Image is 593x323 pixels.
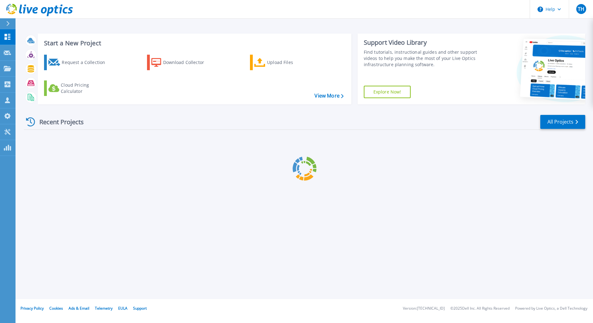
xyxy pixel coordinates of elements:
[515,307,587,311] li: Powered by Live Optics, a Dell Technology
[364,49,480,68] div: Find tutorials, instructional guides and other support videos to help you make the most of your L...
[314,93,343,99] a: View More
[44,55,113,70] a: Request a Collection
[44,80,113,96] a: Cloud Pricing Calculator
[364,39,480,47] div: Support Video Library
[364,86,411,98] a: Explore Now!
[20,306,44,311] a: Privacy Policy
[147,55,216,70] a: Download Collector
[95,306,113,311] a: Telemetry
[133,306,147,311] a: Support
[69,306,89,311] a: Ads & Email
[450,307,510,311] li: © 2025 Dell Inc. All Rights Reserved
[578,7,584,11] span: TH
[267,56,317,69] div: Upload Files
[540,115,585,129] a: All Projects
[250,55,319,70] a: Upload Files
[163,56,213,69] div: Download Collector
[24,114,92,130] div: Recent Projects
[118,306,127,311] a: EULA
[49,306,63,311] a: Cookies
[44,40,343,47] h3: Start a New Project
[403,307,445,311] li: Version: [TECHNICAL_ID]
[62,56,111,69] div: Request a Collection
[61,82,110,94] div: Cloud Pricing Calculator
